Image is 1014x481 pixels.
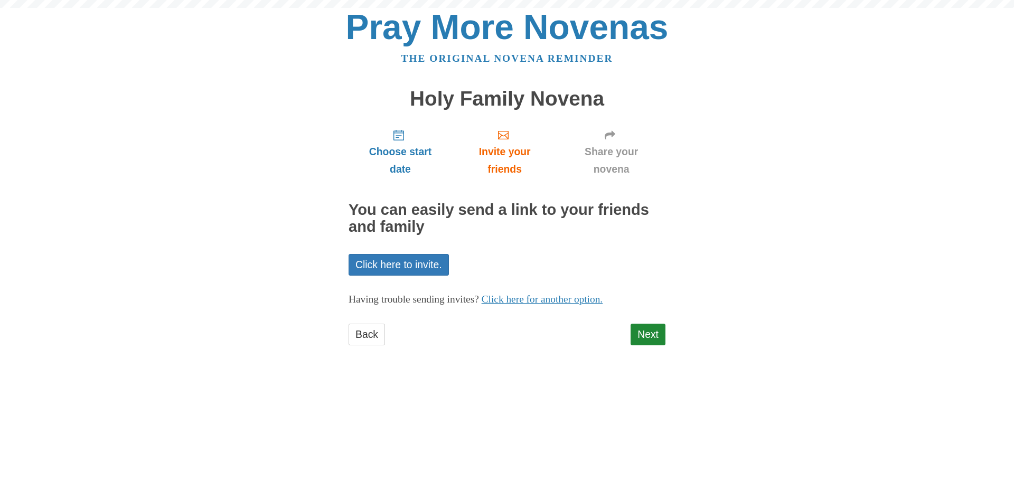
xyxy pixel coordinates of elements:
[557,120,665,183] a: Share your novena
[349,324,385,345] a: Back
[349,202,665,235] h2: You can easily send a link to your friends and family
[346,7,669,46] a: Pray More Novenas
[359,143,442,178] span: Choose start date
[631,324,665,345] a: Next
[463,143,547,178] span: Invite your friends
[349,120,452,183] a: Choose start date
[349,88,665,110] h1: Holy Family Novena
[349,254,449,276] a: Click here to invite.
[401,53,613,64] a: The original novena reminder
[482,294,603,305] a: Click here for another option.
[349,294,479,305] span: Having trouble sending invites?
[452,120,557,183] a: Invite your friends
[568,143,655,178] span: Share your novena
